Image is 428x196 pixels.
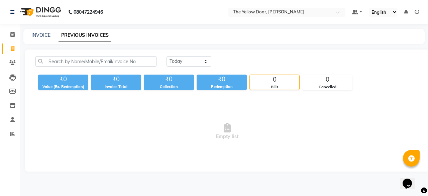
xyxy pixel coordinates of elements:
[38,75,88,84] div: ₹0
[74,3,103,21] b: 08047224946
[35,98,419,165] span: Empty list
[59,29,111,41] a: PREVIOUS INVOICES
[35,56,156,67] input: Search by Name/Mobile/Email/Invoice No
[17,3,63,21] img: logo
[91,84,141,90] div: Invoice Total
[303,84,352,90] div: Cancelled
[38,84,88,90] div: Value (Ex. Redemption)
[91,75,141,84] div: ₹0
[303,75,352,84] div: 0
[31,32,50,38] a: INVOICE
[400,169,421,189] iframe: chat widget
[250,84,299,90] div: Bills
[144,84,194,90] div: Collection
[144,75,194,84] div: ₹0
[250,75,299,84] div: 0
[197,84,247,90] div: Redemption
[197,75,247,84] div: ₹0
